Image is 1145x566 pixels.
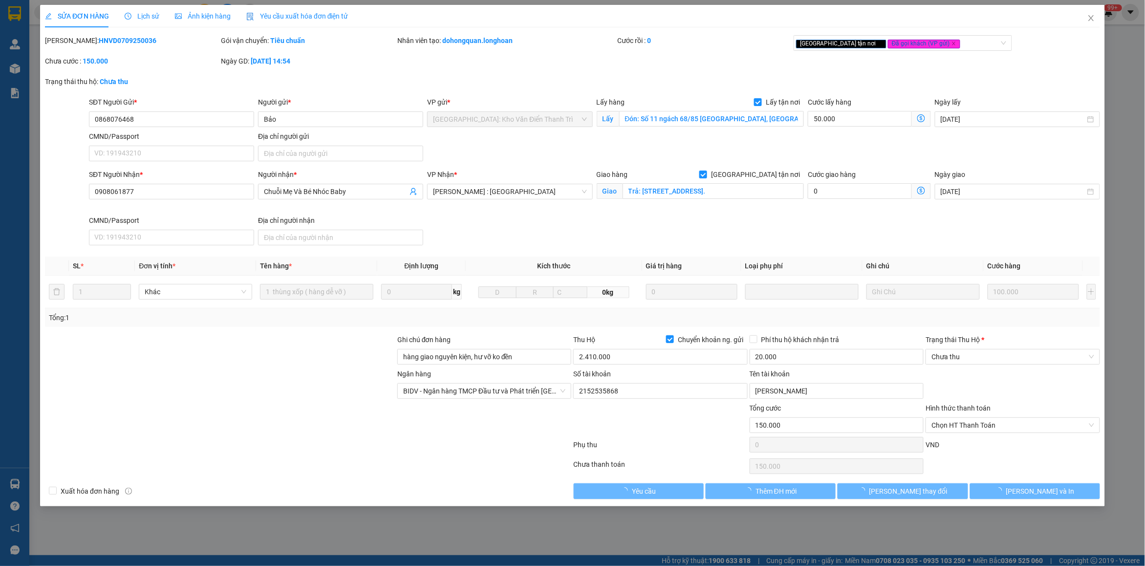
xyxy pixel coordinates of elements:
span: VND [926,441,939,449]
input: Tên tài khoản [750,383,924,399]
span: Ảnh kiện hàng [175,12,231,20]
span: VP Nhận [427,171,454,178]
div: Người gửi [258,97,423,108]
div: Nhân viên tạo: [397,35,616,46]
input: Lấy tận nơi [619,111,804,127]
span: picture [175,13,182,20]
div: Cước rồi : [618,35,792,46]
b: [DATE] 14:54 [251,57,290,65]
div: VP gửi [427,97,592,108]
th: Loại phụ phí [741,257,863,276]
span: close [951,41,956,46]
label: Tên tài khoản [750,370,790,378]
span: Chọn HT Thanh Toán [931,418,1094,433]
span: loading [621,487,632,494]
span: dollar-circle [917,114,925,122]
img: icon [246,13,254,21]
span: Chuyển khoản ng. gửi [674,334,748,345]
label: Ngân hàng [397,370,431,378]
span: [PERSON_NAME] thay đổi [869,486,948,497]
button: delete [49,284,65,300]
div: CMND/Passport [89,131,254,142]
input: 0 [988,284,1079,300]
span: Yêu cầu xuất hóa đơn điện tử [246,12,348,20]
span: user-add [410,188,417,196]
span: Hà Nội: Kho Văn Điển Thanh Trì [433,112,586,127]
input: VD: Bàn, Ghế [260,284,373,300]
span: Lấy [597,111,619,127]
span: Thêm ĐH mới [756,486,797,497]
input: Giao tận nơi [623,183,804,199]
span: Giá trị hàng [646,262,682,270]
span: close [1087,14,1095,22]
div: Chưa cước : [45,56,219,66]
span: Giao [597,183,623,199]
span: Tên hàng [260,262,292,270]
div: Trạng thái Thu Hộ [926,334,1100,345]
div: SĐT Người Nhận [89,169,254,180]
span: Kích thước [537,262,570,270]
span: SL [73,262,81,270]
span: Chưa thu [931,349,1094,364]
button: [PERSON_NAME] thay đổi [838,483,968,499]
div: Địa chỉ người nhận [258,215,423,226]
span: Hồ Chí Minh : Kho Quận 12 [433,184,586,199]
input: Cước giao hàng [808,183,912,199]
label: Ngày lấy [935,98,961,106]
div: Địa chỉ người gửi [258,131,423,142]
span: Đơn vị tính [139,262,175,270]
th: Ghi chú [863,257,984,276]
input: Địa chỉ của người gửi [258,146,423,161]
span: [GEOGRAPHIC_DATA] tận nơi [707,169,804,180]
span: Giao hàng [597,171,628,178]
div: SĐT Người Gửi [89,97,254,108]
span: SỬA ĐƠN HÀNG [45,12,109,20]
input: D [478,286,517,298]
span: edit [45,13,52,20]
span: kg [452,284,462,300]
div: Người nhận [258,169,423,180]
input: Ghi Chú [866,284,980,300]
input: C [553,286,587,298]
div: Chưa thanh toán [572,459,748,476]
b: HNVD0709250036 [99,37,156,44]
span: loading [859,487,869,494]
span: [PERSON_NAME] và In [1006,486,1075,497]
input: 0 [646,284,737,300]
input: Ghi chú đơn hàng [397,349,571,365]
span: Phí thu hộ khách nhận trả [757,334,843,345]
label: Ghi chú đơn hàng [397,336,451,344]
input: Ngày giao [941,186,1085,197]
span: [GEOGRAPHIC_DATA] tận nơi [796,40,886,48]
div: CMND/Passport [89,215,254,226]
span: 0kg [587,286,629,298]
span: Định lượng [405,262,439,270]
span: Đã gọi khách (VP gửi) [888,40,960,48]
span: Xuất hóa đơn hàng [57,486,123,497]
label: Số tài khoản [573,370,611,378]
span: Cước hàng [988,262,1021,270]
div: Ngày GD: [221,56,395,66]
b: 0 [648,37,651,44]
span: Khác [145,284,246,299]
b: 150.000 [83,57,108,65]
span: Lấy tận nơi [762,97,804,108]
button: [PERSON_NAME] và In [970,483,1100,499]
div: Gói vận chuyển: [221,35,395,46]
label: Cước giao hàng [808,171,856,178]
div: Phụ thu [572,439,748,457]
span: Lịch sử [125,12,159,20]
input: Địa chỉ của người nhận [258,230,423,245]
input: Cước lấy hàng [808,111,912,127]
label: Ngày giao [935,171,966,178]
div: [PERSON_NAME]: [45,35,219,46]
button: plus [1087,284,1096,300]
input: Ngày lấy [941,114,1085,125]
b: Tiêu chuẩn [270,37,305,44]
span: Yêu cầu [632,486,656,497]
button: Yêu cầu [574,483,704,499]
span: Thu Hộ [573,336,595,344]
span: dollar-circle [917,187,925,195]
span: Lấy hàng [597,98,625,106]
span: loading [745,487,756,494]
